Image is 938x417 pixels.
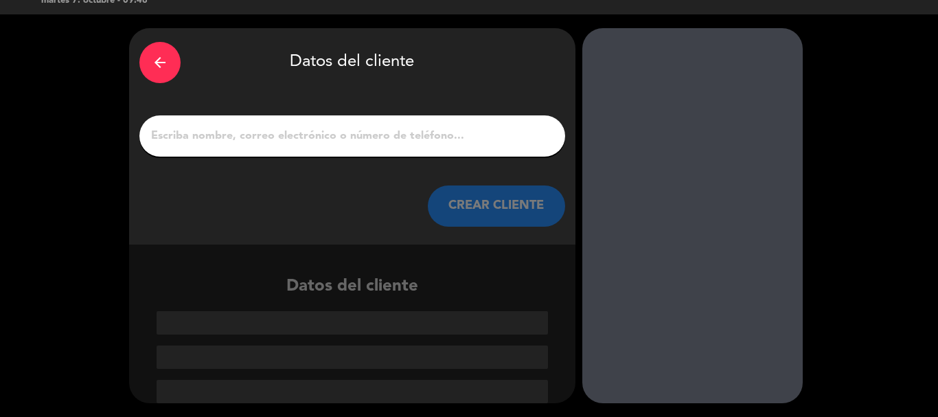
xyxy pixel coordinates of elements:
div: Datos del cliente [129,273,575,403]
button: CREAR CLIENTE [428,185,565,227]
input: Escriba nombre, correo electrónico o número de teléfono... [150,126,555,146]
i: arrow_back [152,54,168,71]
div: Datos del cliente [139,38,565,87]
